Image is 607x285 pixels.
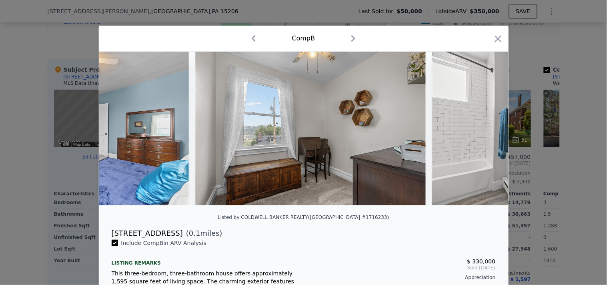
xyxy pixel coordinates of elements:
[189,229,200,237] span: 0.1
[310,265,496,271] span: Sold [DATE]
[118,240,210,246] span: Include Comp B in ARV Analysis
[183,228,222,239] span: ( miles)
[112,253,297,266] div: Listing remarks
[467,258,495,265] span: $ 330,000
[310,274,496,281] div: Appreciation
[195,52,426,205] img: Property Img
[292,34,315,43] div: Comp B
[218,215,389,220] div: Listed by COLDWELL BANKER REALTY ([GEOGRAPHIC_DATA] #1716233)
[112,228,183,239] div: [STREET_ADDRESS]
